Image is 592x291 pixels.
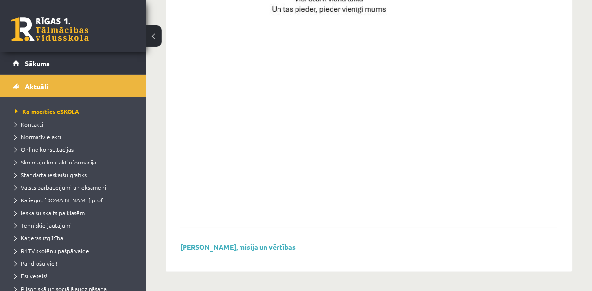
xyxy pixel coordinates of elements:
[15,108,79,115] span: Kā mācīties eSKOLĀ
[15,145,136,154] a: Online konsultācijas
[15,221,136,230] a: Tehniskie jautājumi
[15,208,136,217] a: Ieskaišu skaits pa klasēm
[15,196,103,204] span: Kā iegūt [DOMAIN_NAME] prof
[25,82,48,91] span: Aktuāli
[15,272,47,280] span: Esi vesels!
[15,246,136,255] a: R1TV skolēnu pašpārvalde
[15,272,136,280] a: Esi vesels!
[13,75,134,97] a: Aktuāli
[15,145,74,153] span: Online konsultācijas
[15,196,136,204] a: Kā iegūt [DOMAIN_NAME] prof
[13,52,134,74] a: Sākums
[15,158,136,166] a: Skolotāju kontaktinformācija
[15,158,96,166] span: Skolotāju kontaktinformācija
[15,183,136,192] a: Valsts pārbaudījumi un eksāmeni
[15,133,61,141] span: Normatīvie akti
[15,171,87,179] span: Standarta ieskaišu grafiks
[15,107,136,116] a: Kā mācīties eSKOLĀ
[15,259,136,268] a: Par drošu vidi!
[15,259,57,267] span: Par drošu vidi!
[15,120,136,128] a: Kontakti
[11,17,89,41] a: Rīgas 1. Tālmācības vidusskola
[15,247,89,255] span: R1TV skolēnu pašpārvalde
[180,242,296,251] a: [PERSON_NAME], misija un vērtības
[15,234,63,242] span: Karjeras izglītība
[15,221,72,229] span: Tehniskie jautājumi
[25,59,50,68] span: Sākums
[15,234,136,242] a: Karjeras izglītība
[15,132,136,141] a: Normatīvie akti
[15,209,85,217] span: Ieskaišu skaits pa klasēm
[15,170,136,179] a: Standarta ieskaišu grafiks
[15,183,106,191] span: Valsts pārbaudījumi un eksāmeni
[15,120,43,128] span: Kontakti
